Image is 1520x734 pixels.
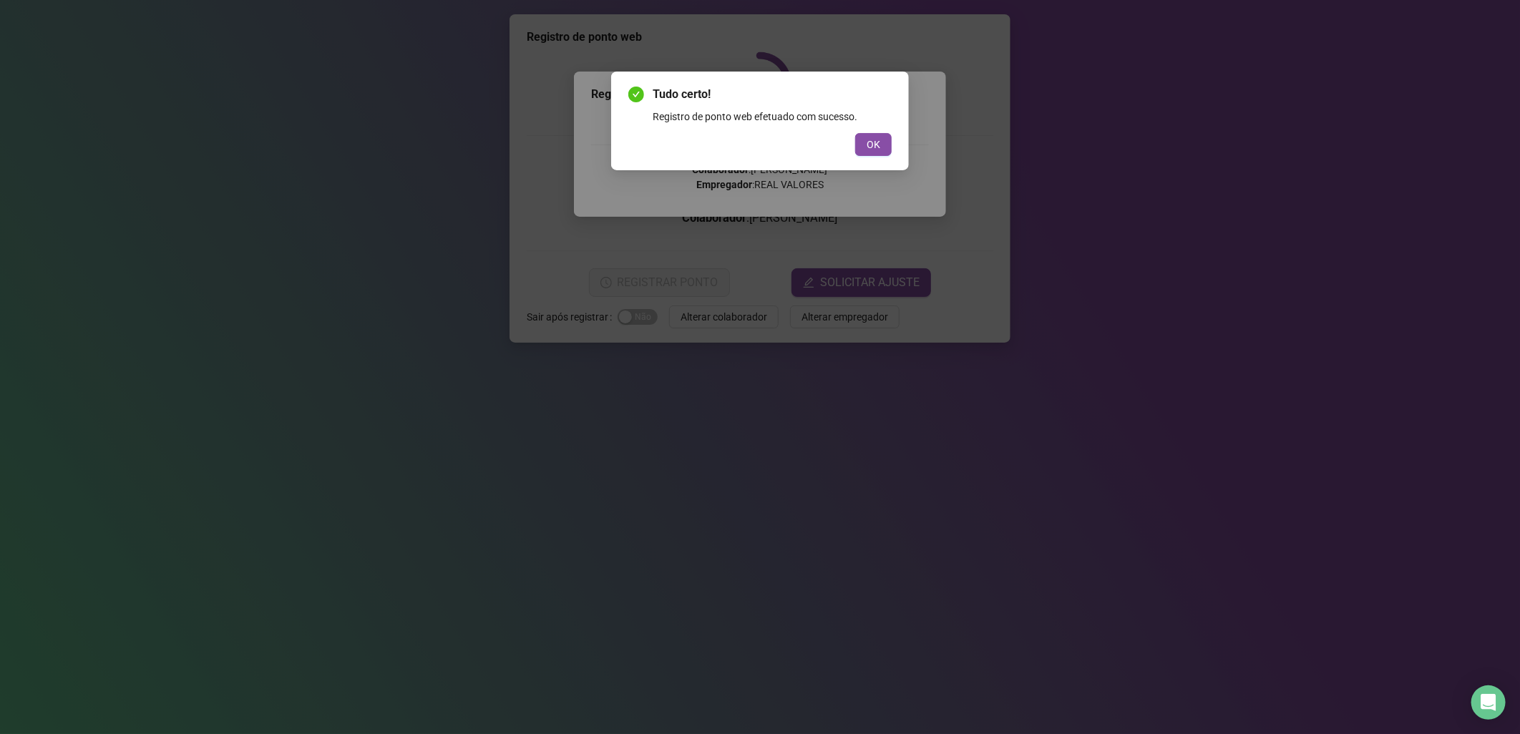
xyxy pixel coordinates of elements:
span: OK [867,137,880,152]
span: Tudo certo! [653,86,892,103]
span: check-circle [628,87,644,102]
button: OK [855,133,892,156]
div: Registro de ponto web efetuado com sucesso. [653,109,892,124]
div: Open Intercom Messenger [1471,685,1506,720]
